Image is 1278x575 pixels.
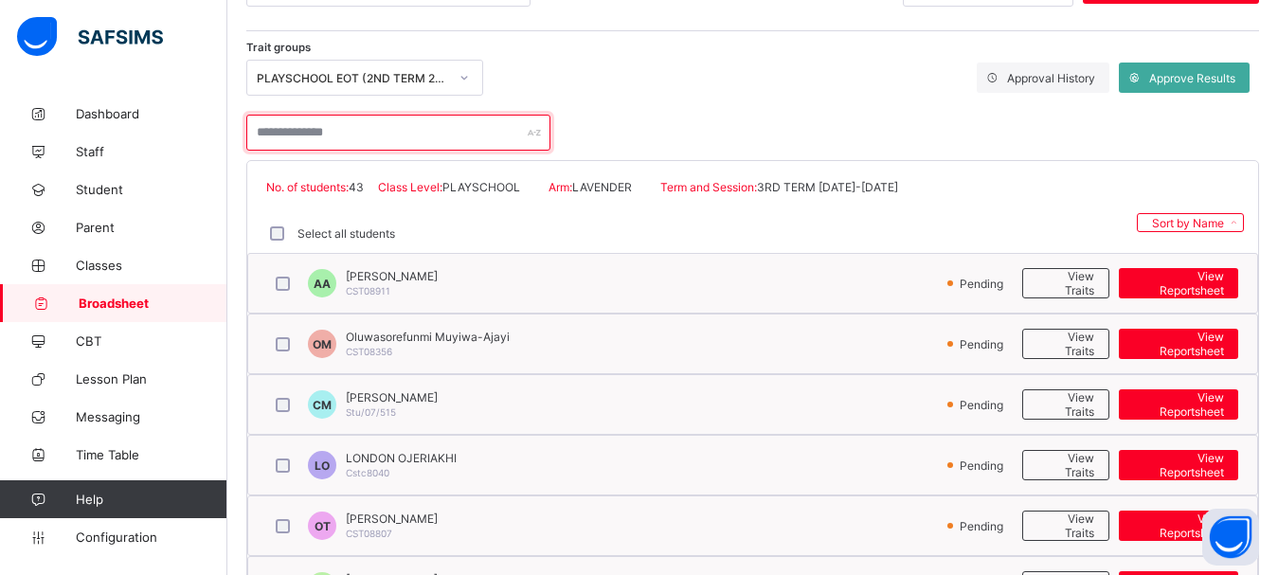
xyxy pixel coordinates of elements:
[958,277,1009,291] span: Pending
[346,330,510,344] span: Oluwasorefunmi Muyiwa-Ajayi
[76,182,227,197] span: Student
[346,451,457,465] span: LONDON OJERIAKHI
[660,180,757,194] span: Term and Session:
[76,492,226,507] span: Help
[76,447,227,462] span: Time Table
[572,180,632,194] span: LAVENDER
[1037,390,1094,419] span: View Traits
[79,296,227,311] span: Broadsheet
[346,512,438,526] span: [PERSON_NAME]
[346,467,389,478] span: Cstc8040
[314,277,331,291] span: AA
[1133,512,1224,540] span: View Reportsheet
[346,285,390,296] span: CST08911
[346,528,392,539] span: CST08807
[313,337,332,351] span: OM
[257,71,448,85] div: PLAYSCHOOL EOT (2ND TERM 2024-25)
[76,409,227,424] span: Messaging
[315,458,330,473] span: LO
[1202,509,1259,566] button: Open asap
[1133,451,1224,479] span: View Reportsheet
[76,333,227,349] span: CBT
[346,269,438,283] span: [PERSON_NAME]
[1037,330,1094,358] span: View Traits
[346,406,396,418] span: Stu/07/515
[757,180,898,194] span: 3RD TERM [DATE]-[DATE]
[1037,512,1094,540] span: View Traits
[1133,330,1224,358] span: View Reportsheet
[76,258,227,273] span: Classes
[246,41,311,54] span: Trait groups
[313,398,332,412] span: CM
[1149,71,1235,85] span: Approve Results
[1037,269,1094,297] span: View Traits
[346,346,392,357] span: CST08356
[1007,71,1095,85] span: Approval History
[17,17,163,57] img: safsims
[76,371,227,386] span: Lesson Plan
[958,519,1009,533] span: Pending
[76,106,227,121] span: Dashboard
[378,180,442,194] span: Class Level:
[297,226,395,241] label: Select all students
[346,390,438,404] span: [PERSON_NAME]
[76,530,226,545] span: Configuration
[549,180,572,194] span: Arm:
[958,398,1009,412] span: Pending
[315,519,331,533] span: OT
[349,180,364,194] span: 43
[266,180,349,194] span: No. of students:
[442,180,520,194] span: PLAYSCHOOL
[958,458,1009,473] span: Pending
[958,337,1009,351] span: Pending
[76,220,227,235] span: Parent
[76,144,227,159] span: Staff
[1133,390,1224,419] span: View Reportsheet
[1037,451,1094,479] span: View Traits
[1152,216,1224,230] span: Sort by Name
[1133,269,1224,297] span: View Reportsheet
